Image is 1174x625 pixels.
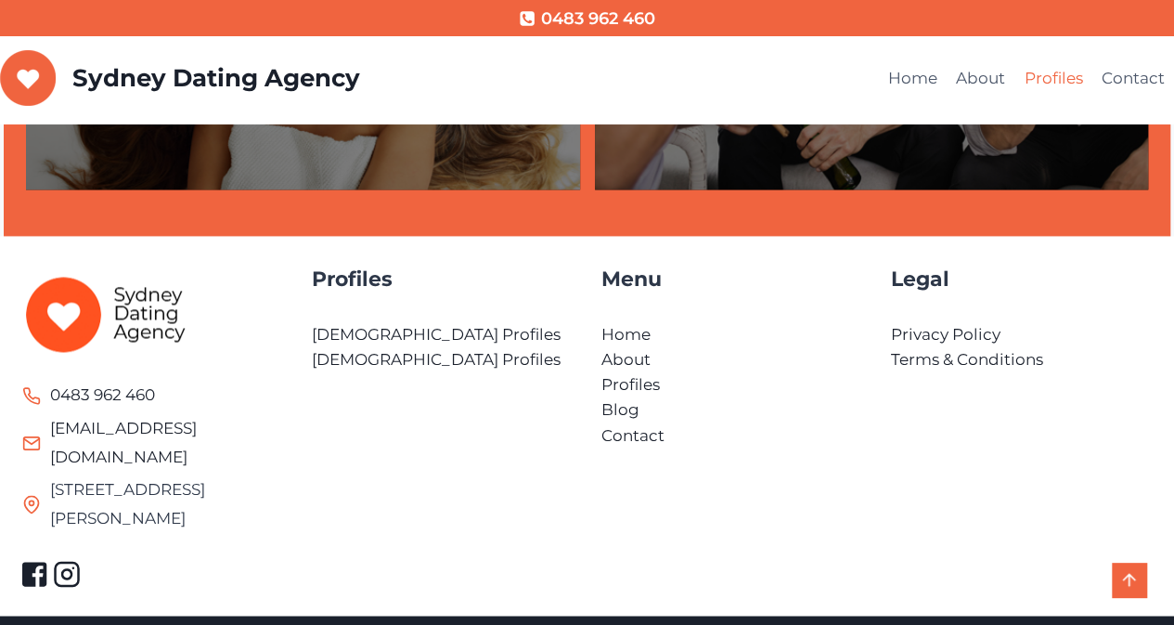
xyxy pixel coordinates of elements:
[601,400,639,419] a: Blog
[72,64,360,93] p: Sydney Dating Agency
[312,264,574,294] h4: Profiles
[50,381,155,410] span: 0483 962 460
[1014,57,1091,101] a: Profiles
[947,57,1014,101] a: About
[519,6,654,33] a: 0483 962 460
[1112,563,1146,597] a: Scroll to top
[890,325,1000,344] a: Privacy Policy
[601,350,651,369] a: About
[1092,57,1174,101] a: Contact
[50,475,284,532] span: [STREET_ADDRESS][PERSON_NAME]
[890,264,1152,294] h4: Legal
[879,57,947,101] a: Home
[601,426,664,445] a: Contact
[601,325,651,344] a: Home
[312,350,561,369] a: [DEMOGRAPHIC_DATA] Profiles
[22,381,155,410] a: 0483 962 460
[890,350,1042,369] a: Terms & Conditions
[541,6,655,33] span: 0483 962 460
[601,264,863,294] h4: Menu
[312,325,561,344] a: [DEMOGRAPHIC_DATA] Profiles
[50,419,197,466] a: [EMAIL_ADDRESS][DOMAIN_NAME]
[601,375,660,394] a: Profiles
